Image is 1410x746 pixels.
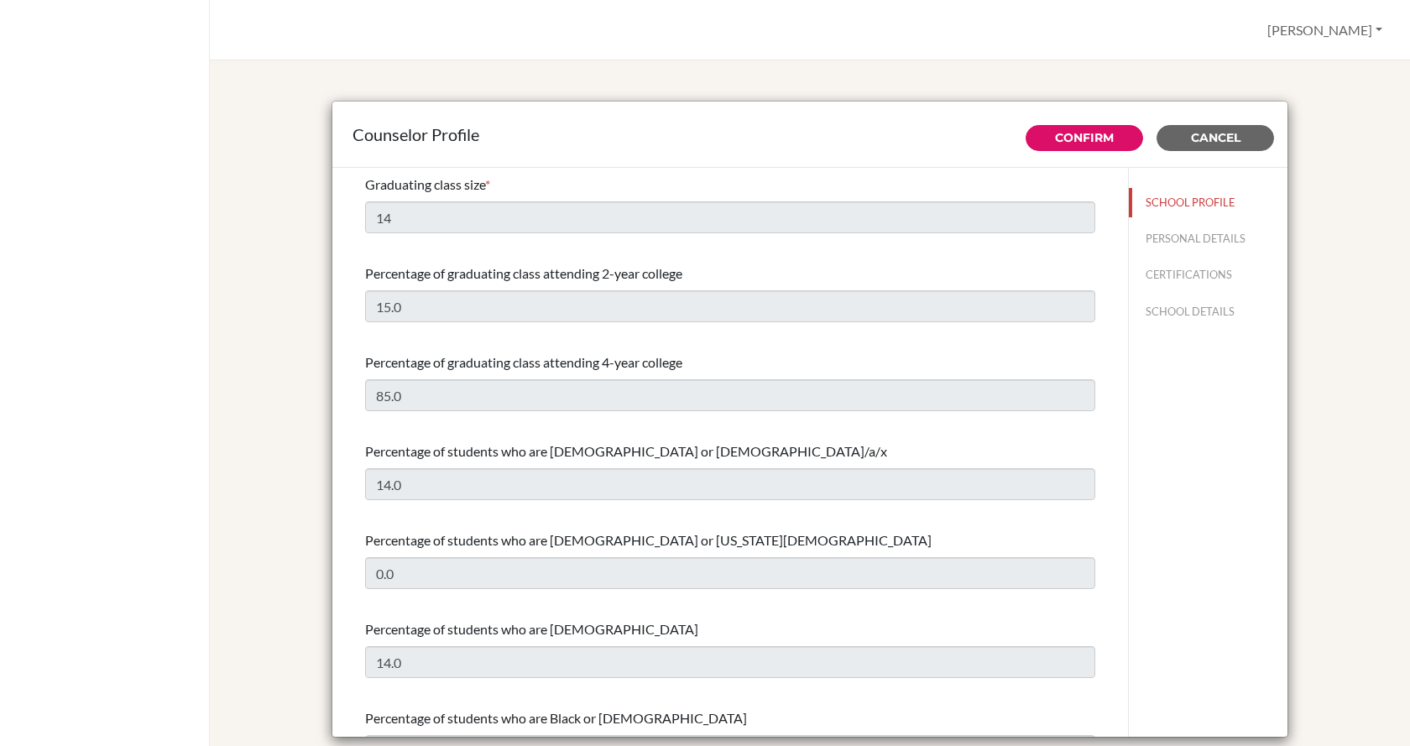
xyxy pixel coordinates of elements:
span: Percentage of students who are [DEMOGRAPHIC_DATA] or [DEMOGRAPHIC_DATA]/a/x [365,443,887,459]
span: Percentage of students who are [DEMOGRAPHIC_DATA] [365,621,698,637]
button: CERTIFICATIONS [1129,260,1287,290]
span: Percentage of students who are [DEMOGRAPHIC_DATA] or [US_STATE][DEMOGRAPHIC_DATA] [365,532,932,548]
button: SCHOOL PROFILE [1129,188,1287,217]
div: Counselor Profile [352,122,1267,147]
button: SCHOOL DETAILS [1129,297,1287,326]
button: PERSONAL DETAILS [1129,224,1287,253]
span: Percentage of graduating class attending 4-year college [365,354,682,370]
span: Percentage of students who are Black or [DEMOGRAPHIC_DATA] [365,710,747,726]
span: Percentage of graduating class attending 2-year college [365,265,682,281]
span: Graduating class size [365,176,485,192]
button: [PERSON_NAME] [1260,14,1390,46]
